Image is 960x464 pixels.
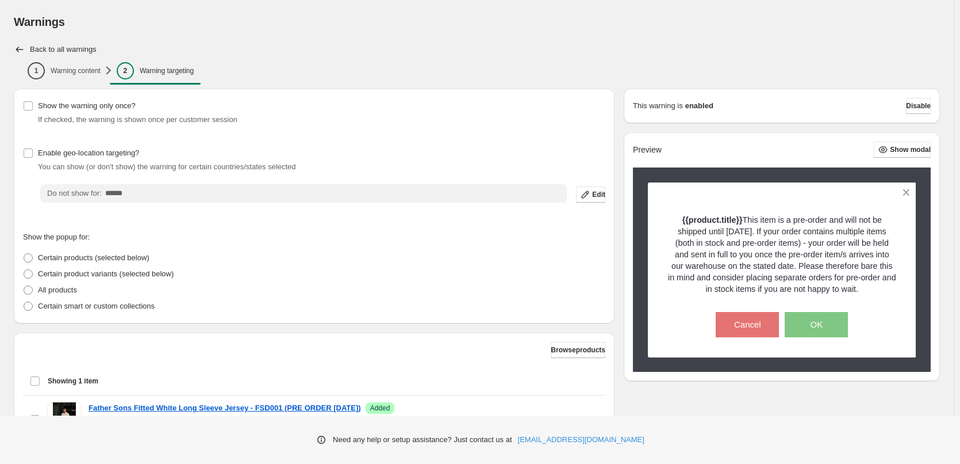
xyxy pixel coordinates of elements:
[518,434,644,446] a: [EMAIL_ADDRESS][DOMAIN_NAME]
[785,312,848,337] button: OK
[38,162,296,171] span: You can show (or don't show) the warning for certain countries/states selected
[668,214,896,295] p: This item is a pre-order and will not be shipped until [DATE]. If your order contains multiple it...
[890,145,931,154] span: Show modal
[38,149,139,157] span: Enable geo-location targeting?
[716,312,779,337] button: Cancel
[51,66,101,75] p: Warning content
[38,115,237,124] span: If checked, the warning is shown once per customer session
[874,142,931,158] button: Show modal
[551,345,605,355] span: Browse products
[140,66,194,75] p: Warning targeting
[30,45,97,54] h2: Back to all warnings
[551,342,605,358] button: Browseproducts
[38,101,136,110] span: Show the warning only once?
[38,269,174,278] span: Certain product variants (selected below)
[685,100,713,112] strong: enabled
[633,145,662,155] h2: Preview
[48,376,98,386] span: Showing 1 item
[47,189,102,197] span: Do not show for:
[592,190,605,199] span: Edit
[370,404,390,413] span: Added
[38,253,149,262] span: Certain products (selected below)
[38,284,77,296] p: All products
[682,215,743,225] strong: {{product.title}}
[28,62,45,79] div: 1
[576,187,605,203] button: Edit
[906,101,931,111] span: Disable
[633,100,683,112] p: This warning is
[89,402,361,414] a: Father Sons Fitted White Long Sleeve Jersey - FSD001 (PRE ORDER [DATE])
[38,301,155,312] p: Certain smart or custom collections
[23,233,90,241] span: Show the popup for:
[14,16,65,28] span: Warnings
[906,98,931,114] button: Disable
[117,62,134,79] div: 2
